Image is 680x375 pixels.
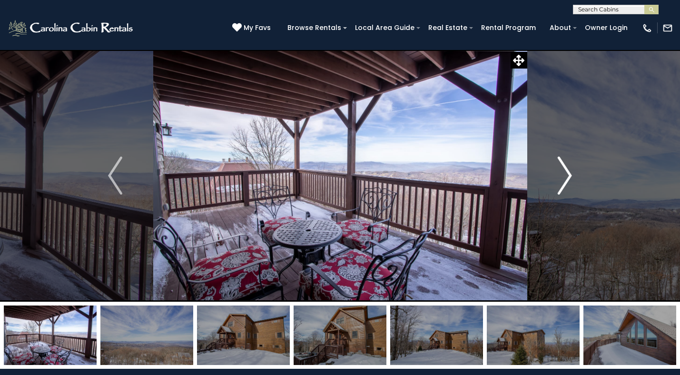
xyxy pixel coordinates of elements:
[390,306,483,365] img: 163268295
[283,20,346,35] a: Browse Rentals
[294,306,386,365] img: 163268260
[527,49,603,302] button: Next
[232,23,273,33] a: My Favs
[487,306,580,365] img: 163268296
[558,157,572,195] img: arrow
[642,23,652,33] img: phone-regular-white.png
[583,306,676,365] img: 163268297
[424,20,472,35] a: Real Estate
[7,19,136,38] img: White-1-2.png
[476,20,541,35] a: Rental Program
[197,306,290,365] img: 163268294
[244,23,271,33] span: My Favs
[350,20,419,35] a: Local Area Guide
[4,306,97,365] img: 163268292
[77,49,153,302] button: Previous
[580,20,632,35] a: Owner Login
[100,306,193,365] img: 163268293
[545,20,576,35] a: About
[662,23,673,33] img: mail-regular-white.png
[108,157,122,195] img: arrow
